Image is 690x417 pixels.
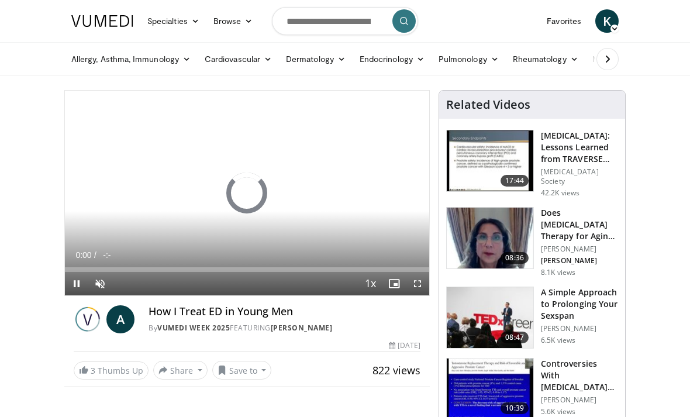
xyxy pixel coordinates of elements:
a: Vumedi Week 2025 [157,323,230,333]
a: Rheumatology [506,47,585,71]
input: Search topics, interventions [272,7,418,35]
h3: [MEDICAL_DATA]: Lessons Learned from TRAVERSE 2024 [541,130,618,165]
img: Vumedi Week 2025 [74,305,102,333]
a: 17:44 [MEDICAL_DATA]: Lessons Learned from TRAVERSE 2024 [MEDICAL_DATA] Society 42.2K views [446,130,618,198]
a: Browse [206,9,260,33]
h4: Related Videos [446,98,530,112]
button: Unmute [88,272,112,295]
div: Progress Bar [65,267,429,272]
h3: A Simple Approach to Prolonging Your Sexspan [541,287,618,322]
p: 42.2K views [541,188,579,198]
p: [MEDICAL_DATA] Society [541,167,618,186]
button: Fullscreen [406,272,429,295]
a: [PERSON_NAME] [271,323,333,333]
span: 17:44 [501,175,529,187]
img: 4d4bce34-7cbb-4531-8d0c-5308a71d9d6c.150x105_q85_crop-smart_upscale.jpg [447,208,533,268]
span: 10:39 [501,402,529,414]
span: 08:36 [501,252,529,264]
a: 08:36 Does [MEDICAL_DATA] Therapy for Aging Men Really Work? Review of 43 St… [PERSON_NAME] [PERS... [446,207,618,277]
button: Share [153,361,208,380]
span: 822 views [372,363,420,377]
button: Enable picture-in-picture mode [382,272,406,295]
a: Specialties [140,9,206,33]
span: -:- [103,250,111,260]
a: 08:47 A Simple Approach to Prolonging Your Sexspan [PERSON_NAME] 6.5K views [446,287,618,349]
a: Endocrinology [353,47,432,71]
span: 08:47 [501,332,529,343]
span: 0:00 [75,250,91,260]
a: Favorites [540,9,588,33]
div: [DATE] [389,340,420,351]
button: Playback Rate [359,272,382,295]
a: Pulmonology [432,47,506,71]
button: Pause [65,272,88,295]
span: / [94,250,96,260]
p: 5.6K views [541,407,575,416]
h3: Controversies With [MEDICAL_DATA] Replacement Therapy and [MEDICAL_DATA] Can… [541,358,618,393]
img: c4bd4661-e278-4c34-863c-57c104f39734.150x105_q85_crop-smart_upscale.jpg [447,287,533,348]
button: Save to [212,361,272,380]
p: [PERSON_NAME] [541,244,618,254]
img: 1317c62a-2f0d-4360-bee0-b1bff80fed3c.150x105_q85_crop-smart_upscale.jpg [447,130,533,191]
video-js: Video Player [65,91,429,295]
p: [PERSON_NAME] [541,256,618,266]
div: By FEATURING [149,323,420,333]
a: Dermatology [279,47,353,71]
p: 6.5K views [541,336,575,345]
span: 3 [91,365,95,376]
a: 3 Thumbs Up [74,361,149,380]
a: Cardiovascular [198,47,279,71]
h4: How I Treat ED in Young Men [149,305,420,318]
p: [PERSON_NAME] [541,324,618,333]
a: A [106,305,134,333]
a: K [595,9,619,33]
a: Allergy, Asthma, Immunology [64,47,198,71]
p: 8.1K views [541,268,575,277]
img: VuMedi Logo [71,15,133,27]
p: [PERSON_NAME] [541,395,618,405]
h3: Does [MEDICAL_DATA] Therapy for Aging Men Really Work? Review of 43 St… [541,207,618,242]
